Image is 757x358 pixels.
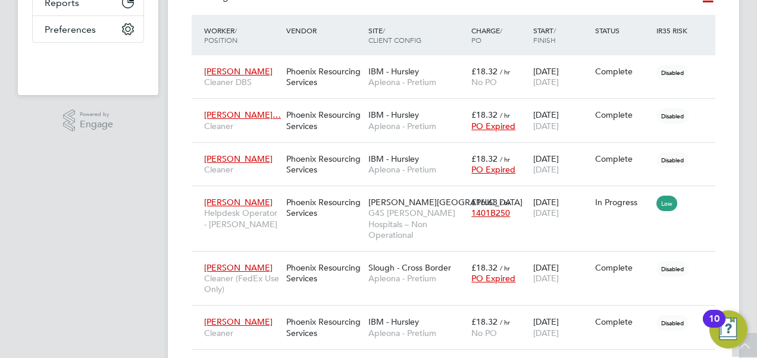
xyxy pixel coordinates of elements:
[201,147,715,157] a: [PERSON_NAME]CleanerPhoenix Resourcing ServicesIBM - HursleyApleona - Pretium£18.32 / hrPO Expire...
[656,315,689,331] span: Disabled
[204,153,273,164] span: [PERSON_NAME]
[471,208,510,218] span: 1401B250
[595,316,651,327] div: Complete
[368,109,419,120] span: IBM - Hursley
[656,152,689,168] span: Disabled
[204,66,273,77] span: [PERSON_NAME]
[471,109,498,120] span: £18.32
[471,328,497,338] span: No PO
[201,103,715,113] a: [PERSON_NAME]…CleanerPhoenix Resourcing ServicesIBM - HursleyApleona - Pretium£18.32 / hrPO Expir...
[204,208,280,229] span: Helpdesk Operator - [PERSON_NAME]
[471,316,498,327] span: £18.32
[471,66,498,77] span: £18.32
[471,197,498,208] span: £16.68
[368,164,465,175] span: Apleona - Pretium
[283,147,365,181] div: Phoenix Resourcing Services
[368,153,419,164] span: IBM - Hursley
[80,120,113,130] span: Engage
[656,65,689,80] span: Disabled
[530,20,592,51] div: Start
[595,262,651,273] div: Complete
[653,20,695,41] div: IR35 Risk
[533,121,559,131] span: [DATE]
[709,319,720,334] div: 10
[500,67,510,76] span: / hr
[471,153,498,164] span: £18.32
[204,197,273,208] span: [PERSON_NAME]
[368,316,419,327] span: IBM - Hursley
[204,26,237,45] span: / Position
[201,310,715,320] a: [PERSON_NAME]CleanerPhoenix Resourcing ServicesIBM - HursleyApleona - Pretium£18.32 / hrNo PO[DAT...
[283,103,365,137] div: Phoenix Resourcing Services
[471,121,515,131] span: PO Expired
[595,197,651,208] div: In Progress
[530,147,592,181] div: [DATE]
[533,26,556,45] span: / Finish
[500,318,510,326] span: / hr
[656,196,677,211] span: Low
[595,109,651,120] div: Complete
[500,263,510,272] span: / hr
[471,26,502,45] span: / PO
[33,16,143,42] button: Preferences
[63,109,114,132] a: Powered byEngage
[368,66,419,77] span: IBM - Hursley
[709,310,747,348] button: Open Resource Center, 10 new notifications
[368,328,465,338] span: Apleona - Pretium
[201,190,715,200] a: [PERSON_NAME]Helpdesk Operator - [PERSON_NAME]Phoenix Resourcing Services[PERSON_NAME][GEOGRAPHIC...
[500,111,510,120] span: / hr
[471,262,498,273] span: £18.32
[283,310,365,344] div: Phoenix Resourcing Services
[204,262,273,273] span: [PERSON_NAME]
[204,109,281,120] span: [PERSON_NAME]…
[368,273,465,284] span: Apleona - Pretium
[471,164,515,175] span: PO Expired
[530,60,592,93] div: [DATE]
[80,109,113,120] span: Powered by
[33,55,144,74] img: fastbook-logo-retina.png
[204,273,280,294] span: Cleaner (FedEx Use Only)
[533,77,559,87] span: [DATE]
[368,262,451,273] span: Slough - Cross Border
[368,197,523,208] span: [PERSON_NAME][GEOGRAPHIC_DATA]
[530,103,592,137] div: [DATE]
[533,273,559,284] span: [DATE]
[533,328,559,338] span: [DATE]
[530,191,592,224] div: [DATE]
[368,121,465,131] span: Apleona - Pretium
[656,108,689,124] span: Disabled
[468,20,530,51] div: Charge
[530,310,592,344] div: [DATE]
[283,256,365,290] div: Phoenix Resourcing Services
[592,20,654,41] div: Status
[201,20,283,51] div: Worker
[283,20,365,41] div: Vendor
[595,66,651,77] div: Complete
[368,26,421,45] span: / Client Config
[368,77,465,87] span: Apleona - Pretium
[201,59,715,70] a: [PERSON_NAME]Cleaner DBSPhoenix Resourcing ServicesIBM - HursleyApleona - Pretium£18.32 / hrNo PO...
[533,208,559,218] span: [DATE]
[201,256,715,266] a: [PERSON_NAME]Cleaner (FedEx Use Only)Phoenix Resourcing ServicesSlough - Cross BorderApleona - Pr...
[471,273,515,284] span: PO Expired
[283,191,365,224] div: Phoenix Resourcing Services
[32,55,144,74] a: Go to home page
[204,121,280,131] span: Cleaner
[368,208,465,240] span: G4S [PERSON_NAME] Hospitals – Non Operational
[45,24,96,35] span: Preferences
[595,153,651,164] div: Complete
[283,60,365,93] div: Phoenix Resourcing Services
[204,328,280,338] span: Cleaner
[471,77,497,87] span: No PO
[533,164,559,175] span: [DATE]
[204,164,280,175] span: Cleaner
[500,155,510,164] span: / hr
[365,20,468,51] div: Site
[656,261,689,277] span: Disabled
[530,256,592,290] div: [DATE]
[500,198,510,207] span: / hr
[204,316,273,327] span: [PERSON_NAME]
[204,77,280,87] span: Cleaner DBS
